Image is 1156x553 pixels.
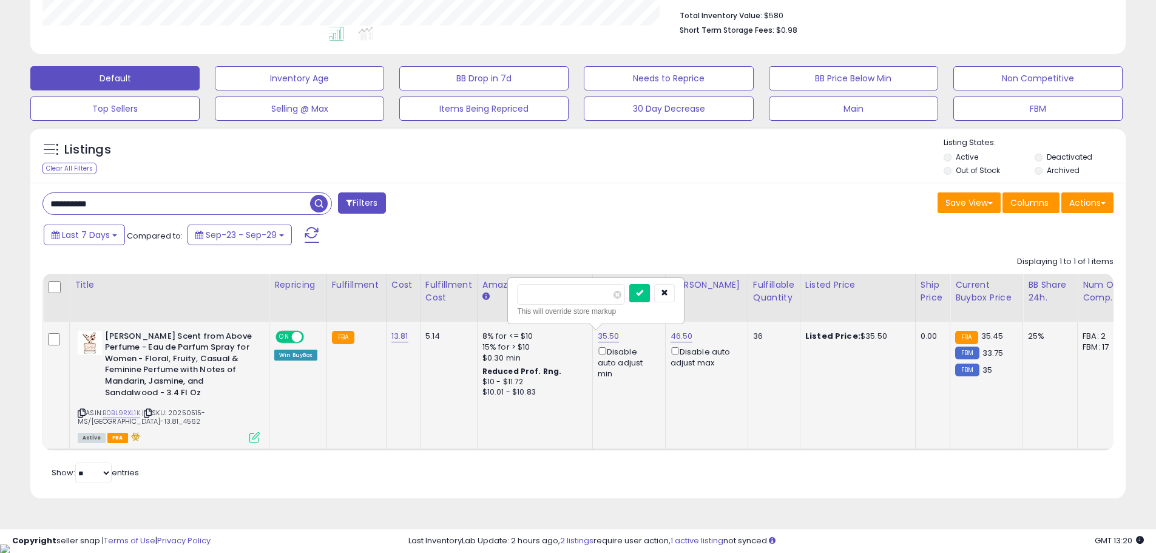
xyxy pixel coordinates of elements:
[104,535,155,546] a: Terms of Use
[1061,192,1114,213] button: Actions
[680,7,1104,22] li: $580
[425,279,472,304] div: Fulfillment Cost
[584,66,753,90] button: Needs to Reprice
[482,291,490,302] small: Amazon Fees.
[128,432,141,441] i: hazardous material
[78,408,206,426] span: | SKU: 20250515-MS/[GEOGRAPHIC_DATA]-13.81_4562
[680,25,774,35] b: Short Term Storage Fees:
[391,279,415,291] div: Cost
[769,97,938,121] button: Main
[955,347,979,359] small: FBM
[215,97,384,121] button: Selling @ Max
[680,10,762,21] b: Total Inventory Value:
[408,535,1144,547] div: Last InventoryLab Update: 2 hours ago, require user action, not synced.
[1028,279,1072,304] div: BB Share 24h.
[64,141,111,158] h5: Listings
[671,330,693,342] a: 46.50
[302,331,322,342] span: OFF
[598,330,620,342] a: 35.50
[921,279,945,304] div: Ship Price
[105,331,252,401] b: [PERSON_NAME] Scent from Above Perfume - Eau de Parfum Spray for Women - Floral, Fruity, Casual &...
[938,192,1001,213] button: Save View
[1010,197,1049,209] span: Columns
[277,331,292,342] span: ON
[482,387,583,398] div: $10.01 - $10.83
[30,66,200,90] button: Default
[753,279,795,304] div: Fulfillable Quantity
[953,97,1123,121] button: FBM
[391,330,408,342] a: 13.81
[482,279,587,291] div: Amazon Fees
[982,347,1004,359] span: 33.75
[776,24,797,36] span: $0.98
[103,408,140,418] a: B0BL9RXL1K
[44,225,125,245] button: Last 7 Days
[78,331,260,441] div: ASIN:
[30,97,200,121] button: Top Sellers
[332,331,354,344] small: FBA
[671,535,723,546] a: 1 active listing
[482,331,583,342] div: 8% for <= $10
[399,66,569,90] button: BB Drop in 7d
[157,535,211,546] a: Privacy Policy
[42,163,96,174] div: Clear All Filters
[1028,331,1068,342] div: 25%
[482,342,583,353] div: 15% for > $10
[1047,152,1092,162] label: Deactivated
[584,97,753,121] button: 30 Day Decrease
[52,467,139,478] span: Show: entries
[12,535,211,547] div: seller snap | |
[188,225,292,245] button: Sep-23 - Sep-29
[944,137,1126,149] p: Listing States:
[517,305,675,317] div: This will override store markup
[671,279,743,291] div: [PERSON_NAME]
[482,377,583,387] div: $10 - $11.72
[332,279,381,291] div: Fulfillment
[981,330,1004,342] span: 35.45
[425,331,468,342] div: 5.14
[12,535,56,546] strong: Copyright
[338,192,385,214] button: Filters
[953,66,1123,90] button: Non Competitive
[753,331,791,342] div: 36
[1047,165,1080,175] label: Archived
[1083,279,1127,304] div: Num of Comp.
[671,345,739,368] div: Disable auto adjust max
[75,279,264,291] div: Title
[399,97,569,121] button: Items Being Repriced
[1095,535,1144,546] span: 2025-10-7 13:20 GMT
[1017,256,1114,268] div: Displaying 1 to 1 of 1 items
[127,230,183,242] span: Compared to:
[955,331,978,344] small: FBA
[982,364,992,376] span: 35
[274,350,317,361] div: Win BuyBox
[598,345,656,380] div: Disable auto adjust min
[1002,192,1060,213] button: Columns
[805,330,860,342] b: Listed Price:
[560,535,593,546] a: 2 listings
[274,279,322,291] div: Repricing
[956,165,1000,175] label: Out of Stock
[921,331,941,342] div: 0.00
[805,331,906,342] div: $35.50
[769,66,938,90] button: BB Price Below Min
[215,66,384,90] button: Inventory Age
[805,279,910,291] div: Listed Price
[78,331,102,355] img: 41PQ3BeZLBL._SL40_.jpg
[1083,342,1123,353] div: FBM: 17
[482,366,562,376] b: Reduced Prof. Rng.
[107,433,128,443] span: FBA
[1083,331,1123,342] div: FBA: 2
[78,433,106,443] span: All listings currently available for purchase on Amazon
[955,279,1018,304] div: Current Buybox Price
[956,152,978,162] label: Active
[206,229,277,241] span: Sep-23 - Sep-29
[482,353,583,364] div: $0.30 min
[955,364,979,376] small: FBM
[62,229,110,241] span: Last 7 Days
